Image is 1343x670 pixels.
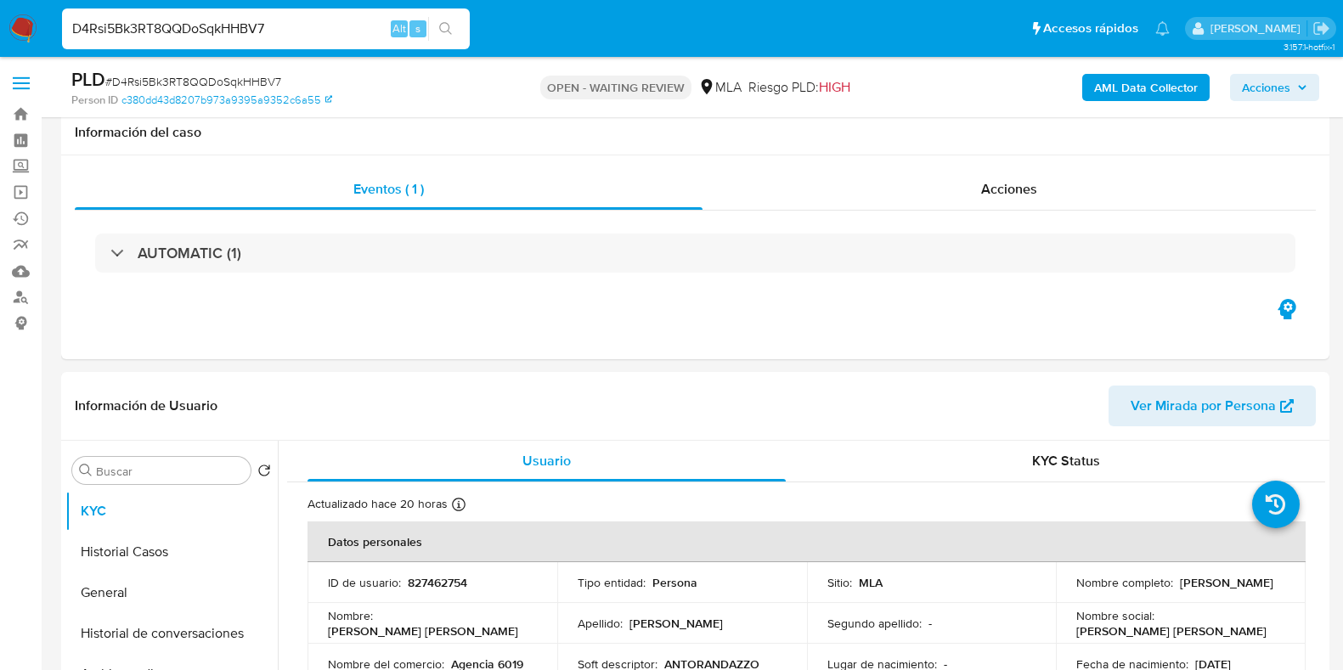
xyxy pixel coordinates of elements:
[578,575,646,590] p: Tipo entidad :
[1210,20,1306,37] p: florencia.lera@mercadolibre.com
[1312,20,1330,37] a: Salir
[1094,74,1198,101] b: AML Data Collector
[748,78,850,97] span: Riesgo PLD:
[1242,74,1290,101] span: Acciones
[71,93,118,108] b: Person ID
[79,464,93,477] button: Buscar
[95,234,1295,273] div: AUTOMATIC (1)
[308,496,448,512] p: Actualizado hace 20 horas
[928,616,932,631] p: -
[138,244,241,262] h3: AUTOMATIC (1)
[1043,20,1138,37] span: Accesos rápidos
[578,616,623,631] p: Apellido :
[540,76,691,99] p: OPEN - WAITING REVIEW
[1082,74,1210,101] button: AML Data Collector
[827,575,852,590] p: Sitio :
[408,575,467,590] p: 827462754
[353,179,424,199] span: Eventos ( 1 )
[1076,575,1173,590] p: Nombre completo :
[698,78,742,97] div: MLA
[859,575,883,590] p: MLA
[392,20,406,37] span: Alt
[1155,21,1170,36] a: Notificaciones
[981,179,1037,199] span: Acciones
[257,464,271,482] button: Volver al orden por defecto
[629,616,723,631] p: [PERSON_NAME]
[71,65,105,93] b: PLD
[328,575,401,590] p: ID de usuario :
[65,491,278,532] button: KYC
[1076,623,1267,639] p: [PERSON_NAME] [PERSON_NAME]
[328,623,518,639] p: [PERSON_NAME] [PERSON_NAME]
[1180,575,1273,590] p: [PERSON_NAME]
[65,572,278,613] button: General
[652,575,697,590] p: Persona
[75,397,217,414] h1: Información de Usuario
[75,124,1316,141] h1: Información del caso
[121,93,332,108] a: c380dd43d8207b973a9395a9352c6a55
[65,532,278,572] button: Historial Casos
[96,464,244,479] input: Buscar
[819,77,850,97] span: HIGH
[1032,451,1100,470] span: KYC Status
[1230,74,1319,101] button: Acciones
[308,521,1306,562] th: Datos personales
[1109,386,1316,426] button: Ver Mirada por Persona
[1131,386,1276,426] span: Ver Mirada por Persona
[62,18,470,40] input: Buscar usuario o caso...
[328,608,373,623] p: Nombre :
[415,20,420,37] span: s
[827,616,922,631] p: Segundo apellido :
[428,17,463,41] button: search-icon
[1076,608,1154,623] p: Nombre social :
[522,451,571,470] span: Usuario
[105,73,281,90] span: # D4Rsi5Bk3RT8QQDoSqkHHBV7
[65,613,278,654] button: Historial de conversaciones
